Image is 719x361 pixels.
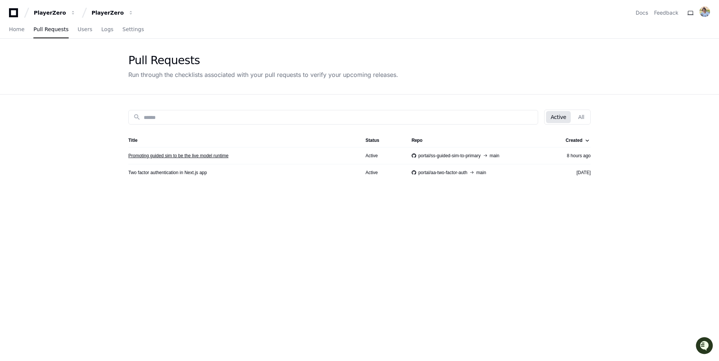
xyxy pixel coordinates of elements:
button: All [574,111,589,123]
span: main [476,170,486,176]
img: PlayerZero [8,8,23,23]
div: 8 hours ago [553,153,591,159]
button: Active [546,111,570,123]
button: Start new chat [128,58,137,67]
iframe: Open customer support [695,336,715,356]
span: Home [9,27,24,32]
button: Feedback [654,9,678,17]
span: portal/ss-guided-sim-to-primary [418,153,481,159]
div: PlayerZero [92,9,124,17]
a: Docs [636,9,648,17]
a: Promoting guided sim to be the live model runtime [128,153,229,159]
div: Active [366,170,400,176]
a: Users [78,21,92,38]
mat-icon: search [133,113,141,121]
img: avatar [699,6,710,17]
a: Two factor authentication in Next.js app [128,170,207,176]
div: Created [566,137,589,143]
img: 1756235613930-3d25f9e4-fa56-45dd-b3ad-e072dfbd1548 [8,56,21,69]
div: Created [566,137,582,143]
a: Home [9,21,24,38]
div: Status [366,137,379,143]
div: Pull Requests [128,54,398,67]
div: Run through the checklists associated with your pull requests to verify your upcoming releases. [128,70,398,79]
span: Settings [122,27,144,32]
div: Welcome [8,30,137,42]
a: Settings [122,21,144,38]
a: Logs [101,21,113,38]
div: PlayerZero [34,9,66,17]
span: Logs [101,27,113,32]
span: Pylon [75,79,91,84]
span: portal/aa-two-factor-auth [418,170,468,176]
div: We're available if you need us! [26,63,95,69]
span: Pull Requests [33,27,68,32]
a: Powered byPylon [53,78,91,84]
a: Pull Requests [33,21,68,38]
span: main [490,153,499,159]
div: Start new chat [26,56,123,63]
div: Title [128,137,353,143]
button: PlayerZero [89,6,137,20]
div: [DATE] [553,170,591,176]
button: PlayerZero [31,6,79,20]
div: Active [366,153,400,159]
th: Repo [406,134,547,147]
div: Status [366,137,400,143]
div: Title [128,137,137,143]
span: Users [78,27,92,32]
